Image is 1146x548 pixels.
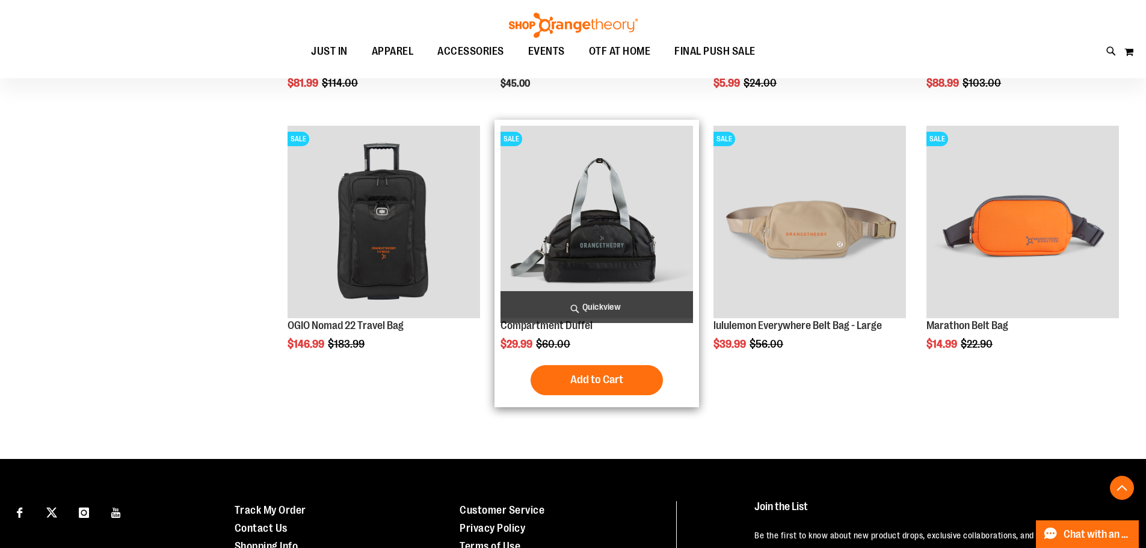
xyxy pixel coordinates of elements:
[528,38,565,65] span: EVENTS
[713,132,735,146] span: SALE
[288,338,326,350] span: $146.99
[372,38,414,65] span: APPAREL
[1110,476,1134,500] button: Back To Top
[501,338,534,350] span: $29.99
[501,291,693,323] a: Quickview
[73,501,94,522] a: Visit our Instagram page
[516,38,577,66] a: EVENTS
[926,77,961,89] span: $88.99
[754,501,1118,523] h4: Join the List
[501,126,693,318] img: Compartment Duffel front
[235,522,288,534] a: Contact Us
[754,529,1118,541] p: Be the first to know about new product drops, exclusive collaborations, and shopping events!
[961,338,994,350] span: $22.90
[577,38,663,66] a: OTF AT HOME
[460,504,544,516] a: Customer Service
[963,77,1003,89] span: $103.00
[713,77,742,89] span: $5.99
[437,38,504,65] span: ACCESSORIES
[501,126,693,320] a: Compartment Duffel front SALE
[282,120,486,381] div: product
[494,120,699,407] div: product
[713,126,906,318] img: Product image for lululemon Everywhere Belt Bag Large
[288,126,480,320] a: Product image for OGIO Nomad 22 Travel BagSALE
[501,319,593,331] a: Compartment Duffel
[674,38,756,65] span: FINAL PUSH SALE
[501,132,522,146] span: SALE
[662,38,768,66] a: FINAL PUSH SALE
[1036,520,1139,548] button: Chat with an Expert
[328,338,366,350] span: $183.99
[744,77,778,89] span: $24.00
[9,501,30,522] a: Visit our Facebook page
[460,522,525,534] a: Privacy Policy
[501,78,532,89] span: $45.00
[288,77,320,89] span: $81.99
[288,126,480,318] img: Product image for OGIO Nomad 22 Travel Bag
[713,338,748,350] span: $39.99
[926,126,1119,320] a: Marathon Belt BagSALE
[425,38,516,65] a: ACCESSORIES
[589,38,651,65] span: OTF AT HOME
[707,120,912,381] div: product
[106,501,127,522] a: Visit our Youtube page
[920,120,1125,381] div: product
[750,338,785,350] span: $56.00
[570,373,623,386] span: Add to Cart
[531,365,663,395] button: Add to Cart
[926,319,1008,331] a: Marathon Belt Bag
[42,501,63,522] a: Visit our X page
[288,132,309,146] span: SALE
[926,132,948,146] span: SALE
[713,126,906,320] a: Product image for lululemon Everywhere Belt Bag LargeSALE
[46,507,57,518] img: Twitter
[235,504,306,516] a: Track My Order
[926,338,959,350] span: $14.99
[1064,529,1132,540] span: Chat with an Expert
[288,319,404,331] a: OGIO Nomad 22 Travel Bag
[926,126,1119,318] img: Marathon Belt Bag
[322,77,360,89] span: $114.00
[360,38,426,66] a: APPAREL
[507,13,639,38] img: Shop Orangetheory
[713,319,882,331] a: lululemon Everywhere Belt Bag - Large
[311,38,348,65] span: JUST IN
[536,338,572,350] span: $60.00
[299,38,360,66] a: JUST IN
